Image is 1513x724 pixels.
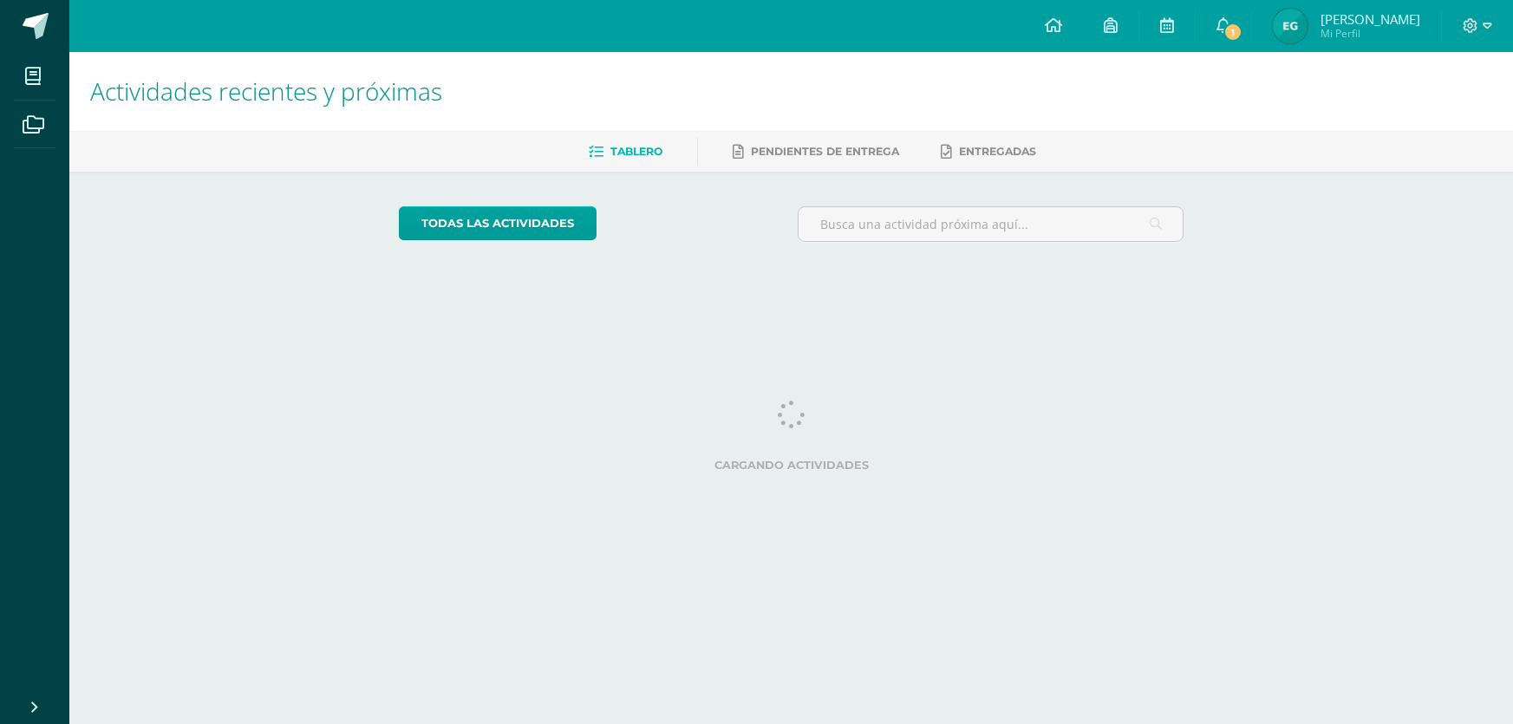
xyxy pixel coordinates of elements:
[610,145,662,158] span: Tablero
[799,207,1183,241] input: Busca una actividad próxima aquí...
[90,75,442,108] span: Actividades recientes y próximas
[733,138,899,166] a: Pendientes de entrega
[1223,23,1242,42] span: 1
[589,138,662,166] a: Tablero
[399,206,597,240] a: todas las Actividades
[1273,9,1308,43] img: 2f08d38560f453b6d64c68189f578bca.png
[399,459,1184,472] label: Cargando actividades
[1321,10,1420,28] span: [PERSON_NAME]
[959,145,1036,158] span: Entregadas
[1321,26,1420,41] span: Mi Perfil
[751,145,899,158] span: Pendientes de entrega
[941,138,1036,166] a: Entregadas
